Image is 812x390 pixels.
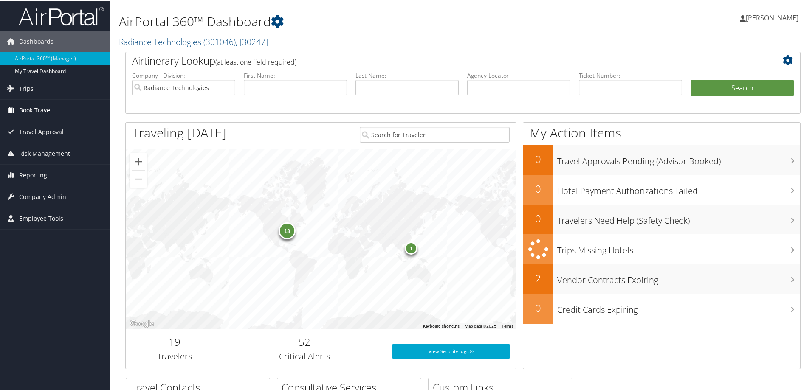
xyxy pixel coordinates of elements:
[360,126,510,142] input: Search for Traveler
[19,30,54,51] span: Dashboards
[502,323,513,328] a: Terms
[128,317,156,328] img: Google
[279,222,296,238] div: 18
[355,70,459,79] label: Last Name:
[523,270,553,285] h2: 2
[132,334,217,348] h2: 19
[746,12,798,22] span: [PERSON_NAME]
[130,170,147,187] button: Zoom out
[19,142,70,163] span: Risk Management
[230,350,380,362] h3: Critical Alerts
[19,77,34,98] span: Trips
[132,123,226,141] h1: Traveling [DATE]
[467,70,570,79] label: Agency Locator:
[523,174,800,204] a: 0Hotel Payment Authorizations Failed
[19,164,47,185] span: Reporting
[132,350,217,362] h3: Travelers
[523,293,800,323] a: 0Credit Cards Expiring
[119,12,578,30] h1: AirPortal 360™ Dashboard
[132,53,738,67] h2: Airtinerary Lookup
[19,185,66,207] span: Company Admin
[557,210,800,226] h3: Travelers Need Help (Safety Check)
[523,300,553,314] h2: 0
[523,210,553,225] h2: 0
[405,241,417,254] div: 1
[557,299,800,315] h3: Credit Cards Expiring
[523,233,800,264] a: Trips Missing Hotels
[557,269,800,285] h3: Vendor Contracts Expiring
[244,70,347,79] label: First Name:
[128,317,156,328] a: Open this area in Google Maps (opens a new window)
[740,4,807,30] a: [PERSON_NAME]
[523,151,553,166] h2: 0
[465,323,496,328] span: Map data ©2025
[691,79,794,96] button: Search
[423,323,460,328] button: Keyboard shortcuts
[557,239,800,255] h3: Trips Missing Hotels
[19,99,52,120] span: Book Travel
[557,180,800,196] h3: Hotel Payment Authorizations Failed
[523,181,553,195] h2: 0
[19,207,63,228] span: Employee Tools
[523,123,800,141] h1: My Action Items
[203,35,236,47] span: ( 301046 )
[392,343,510,358] a: View SecurityLogic®
[230,334,380,348] h2: 52
[523,264,800,293] a: 2Vendor Contracts Expiring
[130,152,147,169] button: Zoom in
[523,204,800,233] a: 0Travelers Need Help (Safety Check)
[119,35,268,47] a: Radiance Technologies
[19,6,104,25] img: airportal-logo.png
[19,121,64,142] span: Travel Approval
[557,150,800,166] h3: Travel Approvals Pending (Advisor Booked)
[215,56,296,66] span: (at least one field required)
[523,144,800,174] a: 0Travel Approvals Pending (Advisor Booked)
[579,70,682,79] label: Ticket Number:
[236,35,268,47] span: , [ 30247 ]
[132,70,235,79] label: Company - Division:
